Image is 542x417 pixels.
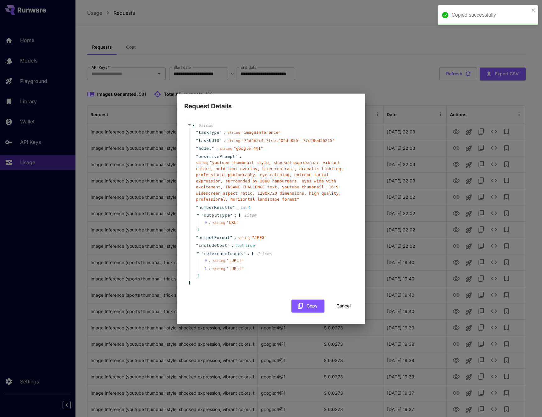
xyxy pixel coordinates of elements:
span: " [196,243,198,248]
span: : [231,242,234,249]
span: " [201,213,204,218]
span: ] [196,226,199,233]
span: " [230,235,232,240]
span: numberResults [198,204,232,211]
span: " youtube thumbnail style, shocked expression, vibrant colors, bold text overlay, high contrast, ... [196,160,344,202]
span: ] [196,273,199,279]
span: " [196,235,198,240]
span: " [196,154,198,159]
span: 2 item s [257,251,272,256]
span: " JPEG " [252,235,267,240]
span: taskUUID [198,138,219,144]
span: " [196,138,198,143]
button: Copy [291,300,324,312]
span: string [213,267,225,271]
span: " [235,154,238,159]
span: string [238,236,251,240]
div: true [235,242,255,249]
button: Cancel [329,300,358,312]
span: [ [252,251,254,257]
span: includeCost [198,242,227,249]
span: model [198,145,212,152]
span: { [193,122,195,129]
button: close [531,8,536,13]
span: string [228,131,240,135]
span: " [URL] " [226,258,244,263]
span: 9 item s [198,123,213,128]
span: " URL " [226,220,239,225]
span: taskType [198,129,219,136]
span: string [213,221,225,225]
div: Copied successfully [451,11,529,19]
div: : [208,257,211,264]
span: [ [238,212,241,219]
span: : [234,212,237,219]
span: : [234,235,237,241]
span: string [213,259,225,263]
span: 0 [204,219,213,226]
span: " 74d4b2c4-7fcb-404d-856f-77e28ed36215 " [241,138,335,143]
div: : [208,266,211,272]
span: " [URL] " [226,266,244,271]
span: " [230,213,233,218]
span: : [237,204,239,211]
span: outputType [204,213,230,218]
span: string [228,139,240,143]
span: " [196,146,198,151]
span: bool [235,244,244,248]
span: : [224,129,226,136]
span: " [201,251,204,256]
span: " imageInference " [241,130,281,135]
span: 0 [204,257,213,264]
h2: Request Details [177,94,365,111]
span: outputFormat [198,235,230,241]
span: " [219,138,222,143]
span: " [219,130,222,135]
span: 1 [204,266,213,272]
span: " [196,205,198,210]
span: referenceImages [204,251,243,256]
span: string [220,147,232,151]
span: " google:4@1 " [234,146,263,151]
span: " [196,130,198,135]
span: 1 item [244,213,256,218]
span: } [187,280,191,286]
span: " [212,146,214,151]
span: string [196,161,208,165]
div: 4 [241,204,251,211]
div: : [208,219,211,226]
span: " [243,251,246,256]
span: " [227,243,230,248]
span: : [224,138,226,144]
span: positivePrompt [198,154,235,160]
span: : [216,145,218,152]
span: : [239,154,242,160]
span: int [241,206,247,210]
span: : [247,251,250,257]
span: " [233,205,235,210]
